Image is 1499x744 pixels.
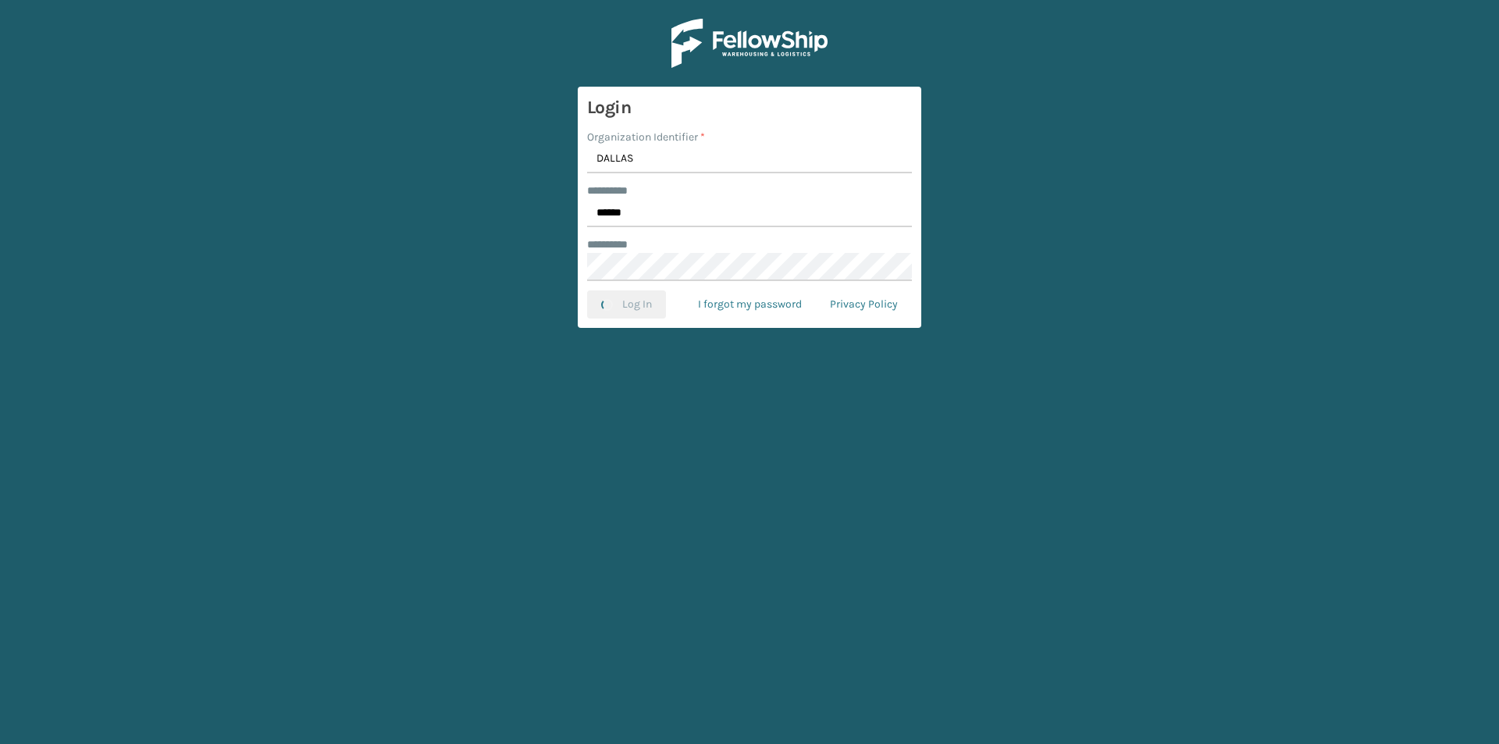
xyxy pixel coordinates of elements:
[816,290,912,319] a: Privacy Policy
[587,290,666,319] button: Log In
[684,290,816,319] a: I forgot my password
[587,129,705,145] label: Organization Identifier
[587,96,912,119] h3: Login
[671,19,828,68] img: Logo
